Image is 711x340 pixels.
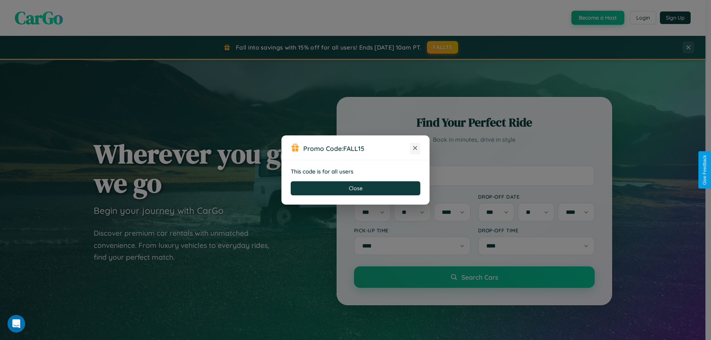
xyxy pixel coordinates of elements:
strong: This code is for all users [291,168,353,175]
h3: Promo Code: [303,144,410,152]
iframe: Intercom live chat [7,315,25,333]
div: Give Feedback [702,155,707,185]
b: FALL15 [343,144,364,152]
button: Close [291,181,420,195]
